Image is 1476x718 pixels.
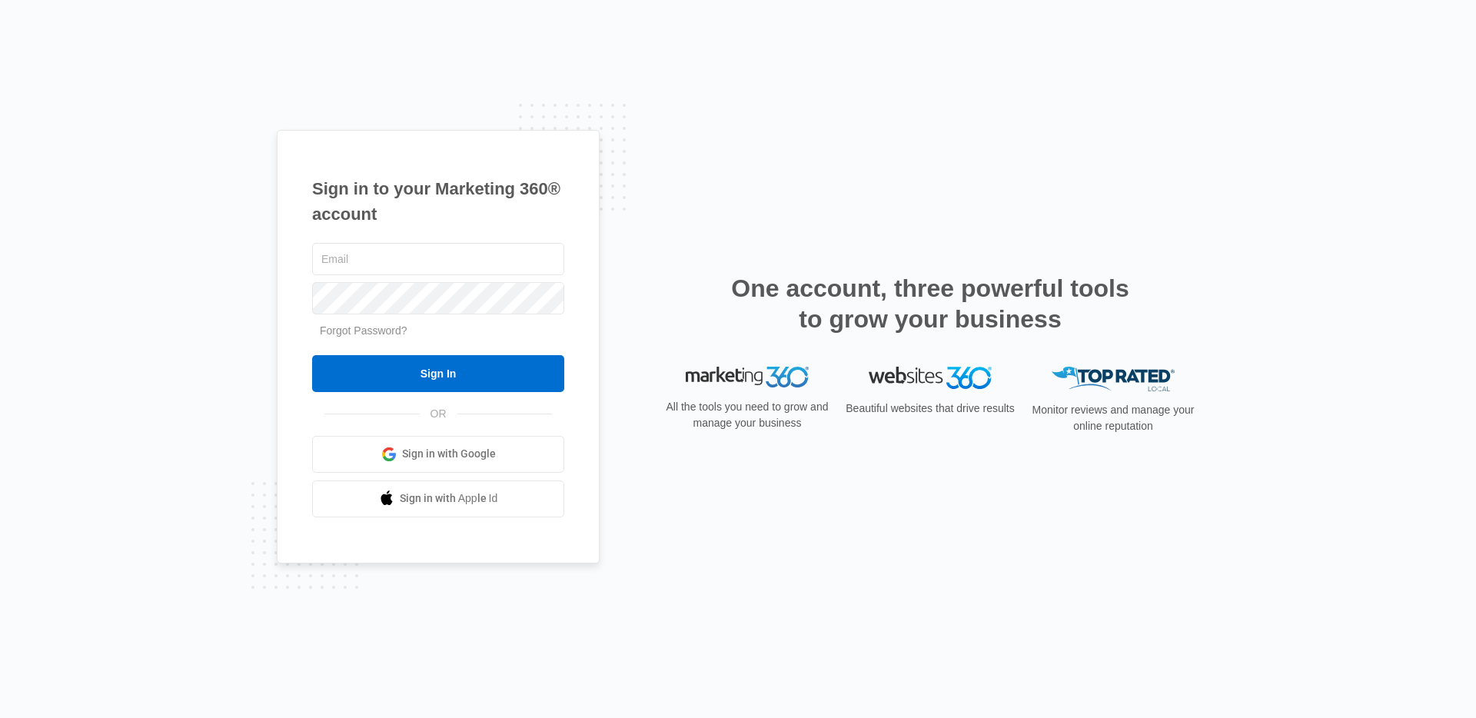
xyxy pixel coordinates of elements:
[686,367,809,388] img: Marketing 360
[312,355,564,392] input: Sign In
[402,446,496,462] span: Sign in with Google
[1027,402,1199,434] p: Monitor reviews and manage your online reputation
[312,176,564,227] h1: Sign in to your Marketing 360® account
[400,490,498,507] span: Sign in with Apple Id
[661,398,833,430] p: All the tools you need to grow and manage your business
[726,273,1134,334] h2: One account, three powerful tools to grow your business
[320,324,407,337] a: Forgot Password?
[1052,367,1175,392] img: Top Rated Local
[312,243,564,275] input: Email
[420,406,457,422] span: OR
[869,367,992,389] img: Websites 360
[844,400,1016,416] p: Beautiful websites that drive results
[312,436,564,473] a: Sign in with Google
[312,480,564,517] a: Sign in with Apple Id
